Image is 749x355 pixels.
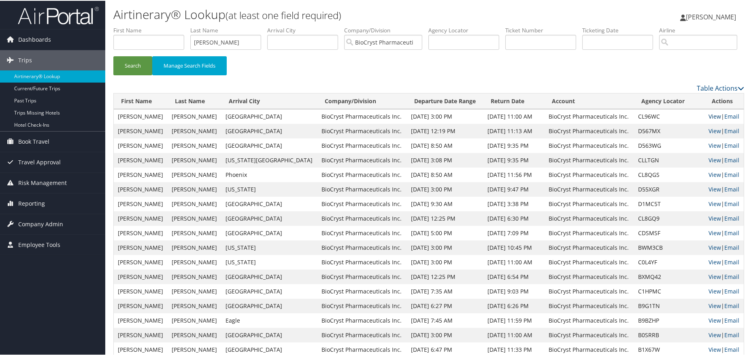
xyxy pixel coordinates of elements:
th: Last Name: activate to sort column ascending [168,93,221,108]
h1: Airtinerary® Lookup [113,5,534,22]
td: [DATE] 3:00 PM [407,181,483,196]
td: D1MC5T [634,196,704,210]
th: First Name: activate to sort column ascending [114,93,168,108]
a: View [709,243,721,251]
td: [PERSON_NAME] [168,254,221,269]
td: | [704,269,744,283]
td: BioCryst Pharmaceuticals Inc. [545,123,634,138]
a: Email [724,214,739,221]
a: View [709,112,721,119]
a: Email [724,199,739,207]
td: [DATE] 9:03 PM [483,283,545,298]
td: [PERSON_NAME] [168,210,221,225]
td: [PERSON_NAME] [114,152,168,167]
a: View [709,257,721,265]
td: [GEOGRAPHIC_DATA] [221,123,317,138]
td: [GEOGRAPHIC_DATA] [221,225,317,240]
td: BioCryst Pharmaceuticals Inc. [545,312,634,327]
span: Dashboards [18,29,51,49]
td: [PERSON_NAME] [168,298,221,312]
td: [PERSON_NAME] [168,327,221,342]
td: BioCryst Pharmaceuticals Inc. [317,210,407,225]
td: D563WG [634,138,704,152]
a: Email [724,330,739,338]
a: View [709,155,721,163]
td: [PERSON_NAME] [114,254,168,269]
td: [DATE] 8:50 AM [407,167,483,181]
td: [DATE] 9:35 PM [483,152,545,167]
td: [DATE] 12:19 PM [407,123,483,138]
td: [DATE] 3:00 PM [407,327,483,342]
a: Email [724,126,739,134]
td: | [704,312,744,327]
td: [PERSON_NAME] [114,108,168,123]
td: [PERSON_NAME] [114,240,168,254]
td: BioCryst Pharmaceuticals Inc. [545,327,634,342]
td: [DATE] 9:35 PM [483,138,545,152]
td: BioCryst Pharmaceuticals Inc. [545,167,634,181]
td: [DATE] 7:09 PM [483,225,545,240]
a: View [709,287,721,294]
td: | [704,298,744,312]
td: [DATE] 6:54 PM [483,269,545,283]
td: BioCryst Pharmaceuticals Inc. [317,196,407,210]
td: [DATE] 8:50 AM [407,138,483,152]
td: | [704,181,744,196]
a: [PERSON_NAME] [680,4,744,28]
td: [DATE] 3:00 PM [407,108,483,123]
button: Search [113,55,152,74]
td: BioCryst Pharmaceuticals Inc. [545,108,634,123]
td: | [704,225,744,240]
td: [PERSON_NAME] [114,196,168,210]
td: [DATE] 11:00 AM [483,327,545,342]
td: BioCryst Pharmaceuticals Inc. [317,327,407,342]
th: Company/Division [317,93,407,108]
th: Account: activate to sort column ascending [545,93,634,108]
span: Risk Management [18,172,67,192]
td: [GEOGRAPHIC_DATA] [221,108,317,123]
a: Email [724,141,739,149]
a: View [709,199,721,207]
td: [GEOGRAPHIC_DATA] [221,210,317,225]
td: BioCryst Pharmaceuticals Inc. [317,240,407,254]
img: airportal-logo.png [18,5,99,24]
td: C0L4YF [634,254,704,269]
td: CL8QGS [634,167,704,181]
td: BioCryst Pharmaceuticals Inc. [317,138,407,152]
td: [PERSON_NAME] [114,225,168,240]
td: [US_STATE][GEOGRAPHIC_DATA] [221,152,317,167]
label: Ticket Number [505,26,582,34]
td: [US_STATE] [221,240,317,254]
th: Departure Date Range: activate to sort column ascending [407,93,483,108]
td: [US_STATE] [221,181,317,196]
td: [DATE] 3:00 PM [407,240,483,254]
button: Manage Search Fields [152,55,227,74]
td: [US_STATE] [221,254,317,269]
td: [DATE] 3:38 PM [483,196,545,210]
td: [PERSON_NAME] [168,138,221,152]
td: BioCryst Pharmaceuticals Inc. [545,283,634,298]
td: [PERSON_NAME] [114,138,168,152]
td: BioCryst Pharmaceuticals Inc. [317,167,407,181]
span: Employee Tools [18,234,60,254]
a: View [709,214,721,221]
label: Airline [659,26,743,34]
a: Table Actions [697,83,744,92]
a: View [709,228,721,236]
td: BXMQ42 [634,269,704,283]
a: Email [724,155,739,163]
td: BioCryst Pharmaceuticals Inc. [317,312,407,327]
td: [DATE] 11:00 AM [483,108,545,123]
a: Email [724,287,739,294]
td: [DATE] 10:45 PM [483,240,545,254]
td: [GEOGRAPHIC_DATA] [221,298,317,312]
td: B9G1TN [634,298,704,312]
td: [DATE] 11:00 AM [483,254,545,269]
span: Company Admin [18,213,63,234]
td: [PERSON_NAME] [114,123,168,138]
a: View [709,301,721,309]
small: (at least one field required) [226,8,341,21]
td: BioCryst Pharmaceuticals Inc. [317,123,407,138]
td: BioCryst Pharmaceuticals Inc. [317,152,407,167]
td: | [704,167,744,181]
